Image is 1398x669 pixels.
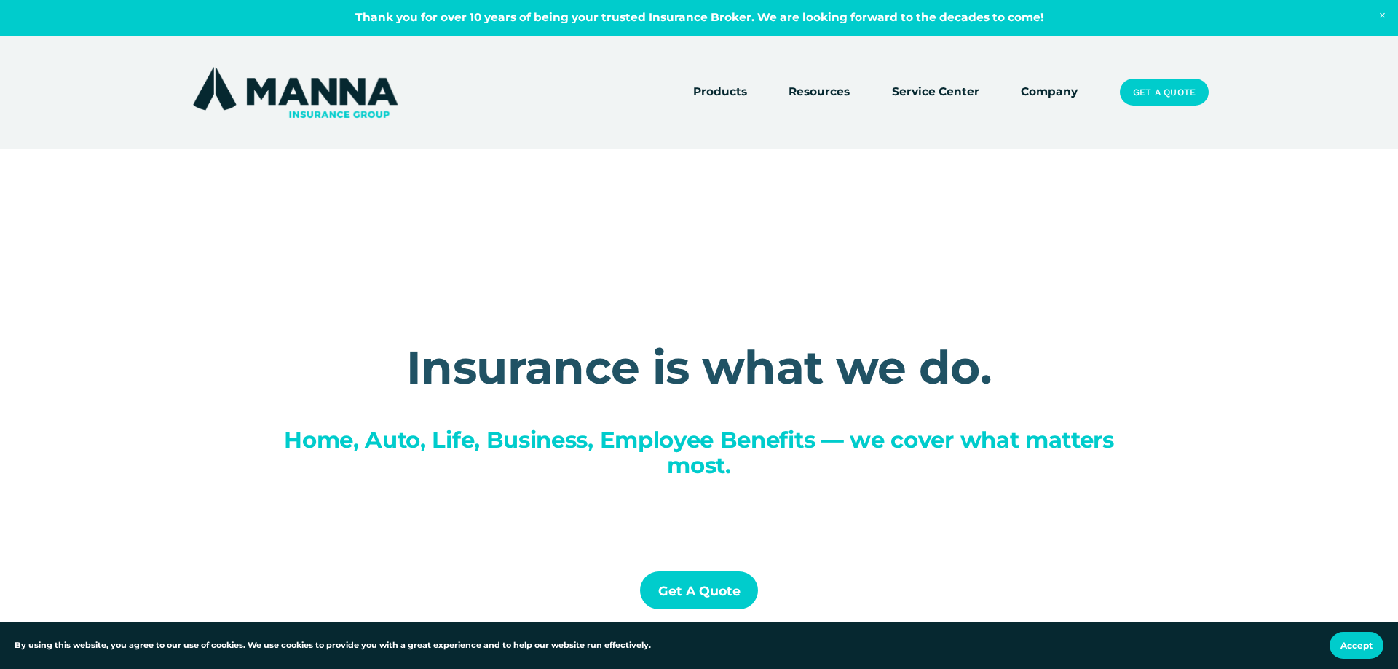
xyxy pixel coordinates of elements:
[892,82,979,103] a: Service Center
[406,339,992,395] strong: Insurance is what we do.
[189,64,401,121] img: Manna Insurance Group
[640,571,758,610] a: Get a Quote
[789,82,850,103] a: folder dropdown
[789,83,850,101] span: Resources
[1340,640,1373,651] span: Accept
[15,639,651,652] p: By using this website, you agree to our use of cookies. We use cookies to provide you with a grea...
[1330,632,1383,659] button: Accept
[1021,82,1078,103] a: Company
[1120,79,1209,106] a: Get a Quote
[693,82,747,103] a: folder dropdown
[693,83,747,101] span: Products
[284,426,1120,479] span: Home, Auto, Life, Business, Employee Benefits — we cover what matters most.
